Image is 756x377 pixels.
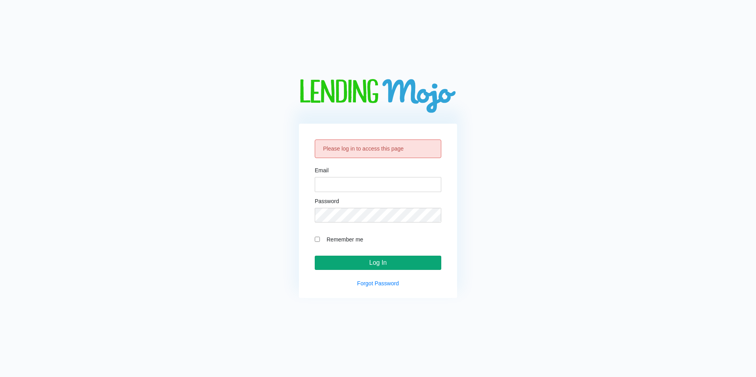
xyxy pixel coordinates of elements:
[315,139,441,158] div: Please log in to access this page
[315,168,329,173] label: Email
[315,256,441,270] input: Log In
[323,235,441,244] label: Remember me
[299,79,457,114] img: logo-big.png
[315,198,339,204] label: Password
[357,280,399,287] a: Forgot Password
